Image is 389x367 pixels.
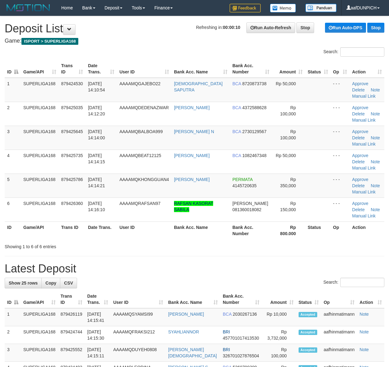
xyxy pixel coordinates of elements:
[59,221,85,239] th: Trans ID
[296,290,321,308] th: Status: activate to sort column ascending
[340,47,384,57] input: Search:
[280,177,296,188] span: Rp 350,000
[88,177,105,188] span: [DATE] 14:14:21
[233,312,257,317] span: Copy 2030267136 to clipboard
[5,102,21,126] td: 2
[5,326,21,344] td: 2
[21,126,59,150] td: SUPERLIGA168
[61,177,83,182] span: 879425786
[9,281,38,286] span: Show 25 rows
[230,60,272,78] th: Bank Acc. Number: activate to sort column ascending
[61,105,83,110] span: 879425035
[21,290,58,308] th: Game/API: activate to sort column ascending
[220,290,262,308] th: Bank Acc. Number: activate to sort column ascending
[280,129,296,140] span: Rp 100,000
[276,153,296,158] span: Rp 50,000
[280,105,296,116] span: Rp 100,000
[5,278,42,288] a: Show 25 rows
[321,344,357,362] td: aafhinmatimann
[21,60,59,78] th: Game/API: activate to sort column ascending
[21,197,59,221] td: SUPERLIGA168
[21,344,58,362] td: SUPERLIGA168
[325,23,366,33] a: Run Auto-DPS
[331,60,350,78] th: Op: activate to sort column ascending
[280,201,296,212] span: Rp 150,000
[352,159,364,164] a: Delete
[371,87,380,92] a: Note
[168,312,204,317] a: [PERSON_NAME]
[223,347,230,352] span: BRI
[352,165,376,170] a: Manual Link
[172,221,230,239] th: Bank Acc. Name
[223,312,231,317] span: BCA
[296,22,314,33] a: Stop
[321,308,357,326] td: aafhinmatimann
[21,174,59,197] td: SUPERLIGA168
[299,312,317,317] span: Accepted
[331,221,350,239] th: Op
[21,308,58,326] td: SUPERLIGA168
[174,177,210,182] a: [PERSON_NAME]
[352,118,376,123] a: Manual Link
[352,213,376,218] a: Manual Link
[232,177,253,182] span: PERMATA
[61,129,83,134] span: 879425645
[262,290,296,308] th: Amount: activate to sort column ascending
[60,278,77,288] a: CSV
[323,278,384,287] label: Search:
[85,308,111,326] td: [DATE] 14:15:41
[352,142,376,146] a: Manual Link
[352,177,368,182] a: Approve
[350,221,384,239] th: Action
[21,150,59,174] td: SUPERLIGA168
[21,221,59,239] th: Game/API
[223,329,230,334] span: BRI
[359,312,369,317] a: Note
[352,153,368,158] a: Approve
[305,4,336,12] img: panduan.png
[5,308,21,326] td: 1
[119,129,162,134] span: AAAAMQBALBOA999
[174,153,210,158] a: [PERSON_NAME]
[166,290,220,308] th: Bank Acc. Name: activate to sort column ascending
[352,81,368,86] a: Approve
[174,105,210,110] a: [PERSON_NAME]
[111,344,166,362] td: AAAAMQDUYEH0808
[352,94,376,99] a: Manual Link
[352,87,364,92] a: Delete
[88,153,105,164] span: [DATE] 14:14:15
[352,189,376,194] a: Manual Link
[111,308,166,326] td: AAAAMQSYAMSI99
[331,102,350,126] td: - - -
[119,105,169,110] span: AAAAMQDEDENAZWAR
[174,201,213,212] a: RAFSAN KASORAT SABILA
[196,25,240,30] span: Refreshing in:
[61,153,83,158] span: 879425735
[352,183,364,188] a: Delete
[21,78,59,102] td: SUPERLIGA168
[64,281,73,286] span: CSV
[331,78,350,102] td: - - -
[232,129,241,134] span: BCA
[111,290,166,308] th: User ID: activate to sort column ascending
[246,22,295,33] a: Run Auto-Refresh
[321,326,357,344] td: aafhinmatimann
[352,111,364,116] a: Delete
[117,60,171,78] th: User ID: activate to sort column ascending
[174,129,214,134] a: [PERSON_NAME] N
[357,290,384,308] th: Action: activate to sort column ascending
[119,201,160,206] span: AAAAMQRAFSAN97
[352,129,368,134] a: Approve
[223,25,240,30] strong: 00:00:10
[230,4,261,12] img: Feedback.jpg
[168,329,199,334] a: SYAHLIANNOR
[352,207,364,212] a: Delete
[299,330,317,335] span: Accepted
[58,290,85,308] th: Trans ID: activate to sort column ascending
[232,207,261,212] span: Copy 081360018082 to clipboard
[117,221,171,239] th: User ID
[85,221,117,239] th: Date Trans.
[230,221,272,239] th: Bank Acc. Number
[371,135,380,140] a: Note
[119,177,169,182] span: AAAAMQKHONGGUAN4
